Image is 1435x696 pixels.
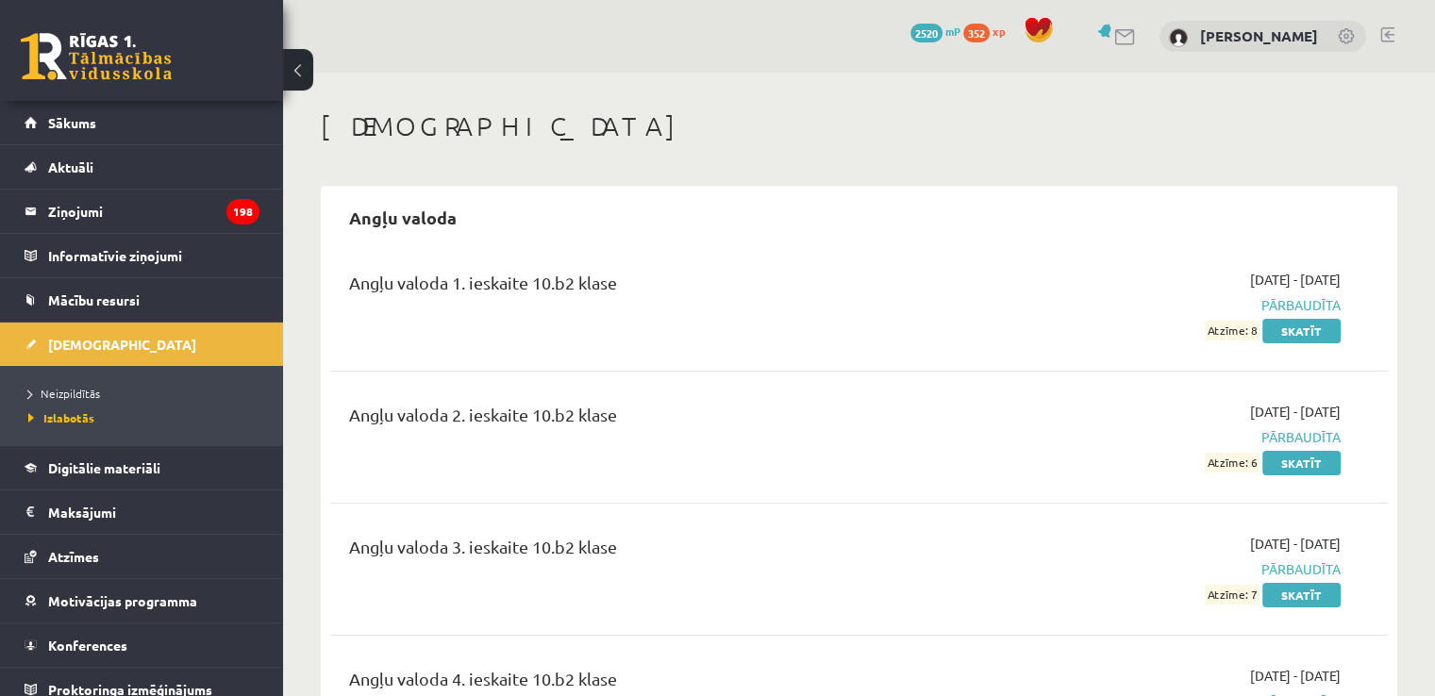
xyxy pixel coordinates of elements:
[21,33,172,80] a: Rīgas 1. Tālmācības vidusskola
[1029,295,1341,315] span: Pārbaudīta
[28,385,264,402] a: Neizpildītās
[48,592,197,609] span: Motivācijas programma
[25,190,259,233] a: Ziņojumi198
[1250,270,1341,290] span: [DATE] - [DATE]
[28,410,94,425] span: Izlabotās
[1262,583,1341,607] a: Skatīt
[1205,321,1260,340] span: Atzīme: 8
[48,234,259,277] legend: Informatīvie ziņojumi
[48,291,140,308] span: Mācību resursi
[48,336,196,353] span: [DEMOGRAPHIC_DATA]
[25,323,259,366] a: [DEMOGRAPHIC_DATA]
[25,490,259,534] a: Maksājumi
[25,446,259,489] a: Digitālie materiāli
[349,402,1001,437] div: Angļu valoda 2. ieskaite 10.b2 klase
[48,190,259,233] legend: Ziņojumi
[48,637,127,654] span: Konferences
[1205,453,1260,472] span: Atzīme: 6
[910,24,960,39] a: 2520 mP
[1200,26,1318,45] a: [PERSON_NAME]
[1250,666,1341,686] span: [DATE] - [DATE]
[48,490,259,534] legend: Maksājumi
[1250,402,1341,422] span: [DATE] - [DATE]
[330,195,476,240] h2: Angļu valoda
[1029,559,1341,579] span: Pārbaudīta
[25,278,259,322] a: Mācību resursi
[1169,28,1188,47] img: Grieta Anna Novika
[48,158,93,175] span: Aktuāli
[28,409,264,426] a: Izlabotās
[1250,534,1341,554] span: [DATE] - [DATE]
[48,548,99,565] span: Atzīmes
[226,199,259,224] i: 198
[25,145,259,189] a: Aktuāli
[25,535,259,578] a: Atzīmes
[349,534,1001,569] div: Angļu valoda 3. ieskaite 10.b2 klase
[993,24,1005,39] span: xp
[910,24,943,42] span: 2520
[963,24,1014,39] a: 352 xp
[25,579,259,622] a: Motivācijas programma
[1029,427,1341,447] span: Pārbaudīta
[963,24,990,42] span: 352
[25,234,259,277] a: Informatīvie ziņojumi
[321,110,1397,142] h1: [DEMOGRAPHIC_DATA]
[1205,585,1260,605] span: Atzīme: 7
[1262,319,1341,343] a: Skatīt
[25,101,259,144] a: Sākums
[48,459,160,476] span: Digitālie materiāli
[1262,451,1341,475] a: Skatīt
[25,623,259,667] a: Konferences
[28,386,100,401] span: Neizpildītās
[48,114,96,131] span: Sākums
[349,270,1001,305] div: Angļu valoda 1. ieskaite 10.b2 klase
[945,24,960,39] span: mP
